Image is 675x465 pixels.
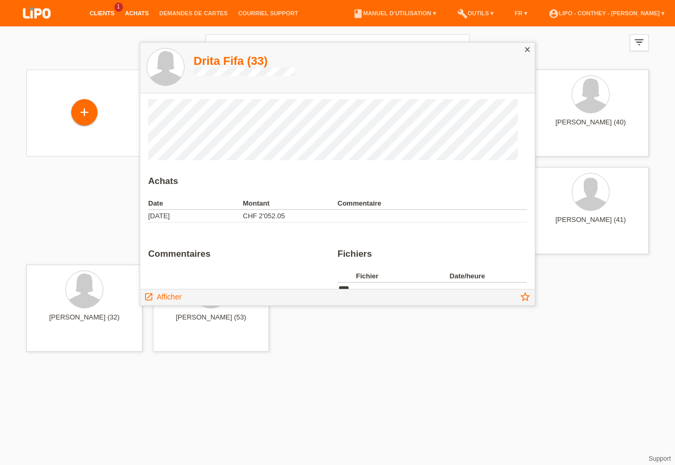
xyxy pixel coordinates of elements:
i: close [523,45,532,54]
a: launch Afficher [144,289,181,303]
th: Date/heure [450,270,512,283]
a: FR ▾ [509,10,533,16]
a: bookManuel d’utilisation ▾ [348,10,441,16]
a: Drita Fifa (33) [194,54,295,67]
td: [DATE] [148,210,243,222]
div: Enregistrer le client [72,103,97,121]
a: buildOutils ▾ [452,10,499,16]
a: Clients [84,10,120,16]
i: account_circle [548,8,559,19]
th: Date [148,197,243,210]
i: build [457,8,468,19]
h2: Fichiers [337,249,527,265]
a: 17562262652507953853499185623360.jpg [356,288,489,296]
span: Afficher [157,293,181,301]
i: image [337,285,350,297]
a: Courriel Support [233,10,303,16]
a: account_circleLIPO - Conthey - [PERSON_NAME] ▾ [543,10,670,16]
i: filter_list [633,36,645,48]
td: CHF 2'052.05 [243,210,338,222]
div: [PERSON_NAME] (41) [541,216,640,232]
a: Achats [120,10,154,16]
th: Fichier [356,270,450,283]
a: Support [649,455,671,462]
a: LIPO pay [11,22,63,30]
td: [DATE] 18:37 [450,283,512,302]
span: 1 [114,3,123,12]
a: star_border [519,292,531,305]
div: [PERSON_NAME] (32) [35,313,134,330]
input: Recherche... [206,34,469,59]
div: [PERSON_NAME] (40) [541,118,640,135]
th: Montant [243,197,338,210]
div: [PERSON_NAME] (53) [161,313,261,330]
h2: Achats [148,176,527,192]
i: star_border [519,291,531,303]
i: launch [144,292,153,302]
a: Demandes de cartes [154,10,233,16]
i: book [353,8,363,19]
th: Commentaire [337,197,527,210]
h2: Commentaires [148,249,330,265]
